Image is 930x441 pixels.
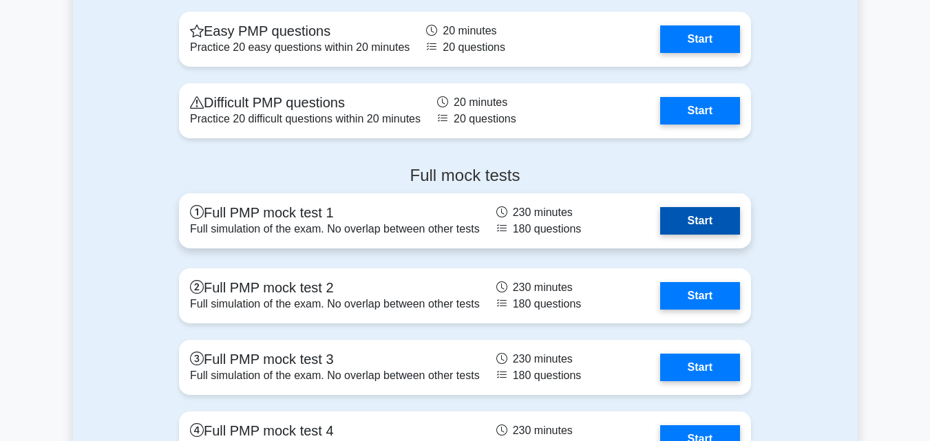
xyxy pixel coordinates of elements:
a: Start [660,282,740,310]
h4: Full mock tests [179,166,751,186]
a: Start [660,97,740,125]
a: Start [660,25,740,53]
a: Start [660,354,740,381]
a: Start [660,207,740,235]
